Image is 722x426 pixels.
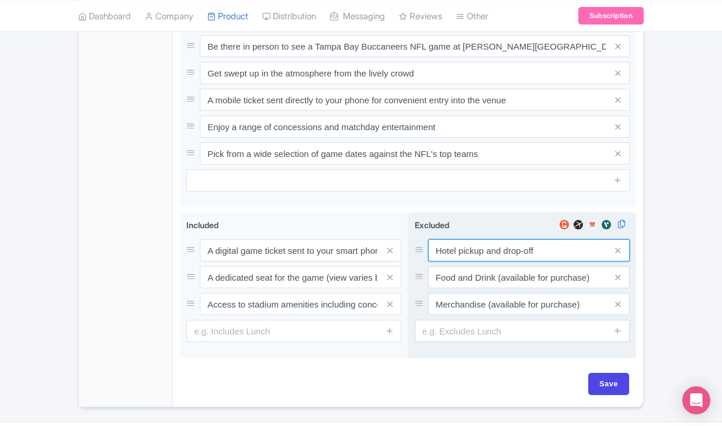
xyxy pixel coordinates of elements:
img: viator-review-widget-01-363d65f17b203e82e80c83508294f9cc.svg [599,219,613,231]
input: e.g. Includes Lunch [186,320,401,342]
img: getyourguide-review-widget-01-c9ff127aecadc9be5c96765474840e58.svg [557,219,571,231]
img: expedia-review-widget-01-6a8748bc8b83530f19f0577495396935.svg [571,219,585,231]
input: e.g. Excludes Lunch [415,320,630,342]
div: Open Intercom Messenger [682,386,710,414]
input: Save [588,373,629,395]
a: Subscription [578,7,644,25]
span: Excluded [415,220,449,230]
span: Included [186,220,218,230]
img: musement-review-widget-01-cdcb82dea4530aa52f361e0f447f8f5f.svg [585,219,599,231]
